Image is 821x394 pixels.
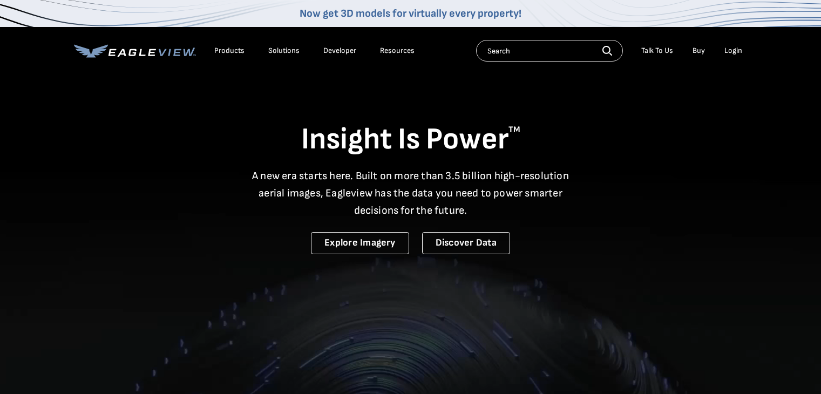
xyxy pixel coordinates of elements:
div: Login [724,46,742,56]
div: Resources [380,46,415,56]
h1: Insight Is Power [74,121,748,159]
a: Developer [323,46,356,56]
div: Talk To Us [641,46,673,56]
a: Explore Imagery [311,232,409,254]
div: Products [214,46,245,56]
input: Search [476,40,623,62]
a: Buy [693,46,705,56]
p: A new era starts here. Built on more than 3.5 billion high-resolution aerial images, Eagleview ha... [246,167,576,219]
a: Discover Data [422,232,510,254]
sup: TM [508,125,520,135]
a: Now get 3D models for virtually every property! [300,7,521,20]
div: Solutions [268,46,300,56]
